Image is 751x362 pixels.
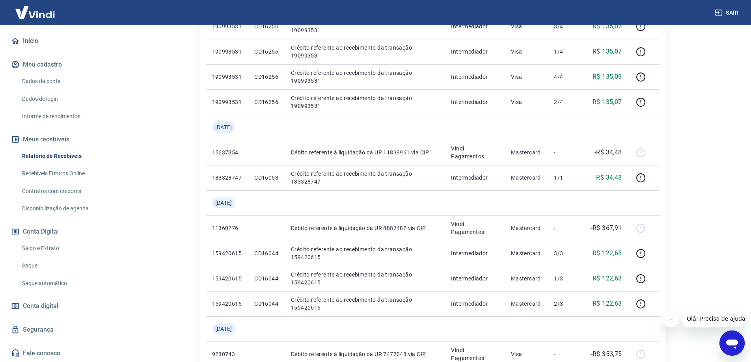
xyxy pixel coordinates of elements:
p: Intermediador [451,249,498,257]
p: Crédito referente ao recebimento da transação 159420615 [291,245,439,261]
button: Meu cadastro [9,56,108,73]
a: Início [9,32,108,50]
img: Vindi [9,0,61,24]
p: CD16053 [254,174,278,182]
p: Crédito referente ao recebimento da transação 159420615 [291,296,439,312]
a: Conta digital [9,297,108,315]
p: Mastercard [511,300,542,308]
p: 9230743 [212,350,242,358]
p: Intermediador [451,174,498,182]
a: Fale conosco [9,345,108,362]
p: Intermediador [451,22,498,30]
span: [DATE] [215,123,232,131]
p: Mastercard [511,149,542,156]
p: - [554,350,577,358]
p: 1/3 [554,275,577,282]
span: Olá! Precisa de ajuda? [5,6,66,12]
a: Informe de rendimentos [19,108,108,124]
p: 4/4 [554,73,577,81]
p: CD16256 [254,48,278,56]
p: 2/3 [554,300,577,308]
p: 159420615 [212,249,242,257]
p: CD16044 [254,275,278,282]
p: Mastercard [511,249,542,257]
p: Débito referente à liquidação da UR 8887482 via CIP [291,224,439,232]
a: Recebíveis Futuros Online [19,165,108,182]
p: -R$ 367,91 [591,223,622,233]
p: R$ 135,07 [593,22,622,31]
p: 1/1 [554,174,577,182]
p: R$ 34,48 [596,173,622,182]
iframe: Fechar mensagem [663,312,679,327]
p: Intermediador [451,275,498,282]
a: Saque [19,258,108,274]
p: 183328747 [212,174,242,182]
iframe: Botão para abrir a janela de mensagens [719,330,745,356]
p: Vindi Pagamentos [451,145,498,160]
span: Conta digital [23,301,58,312]
p: 15637354 [212,149,242,156]
p: Visa [511,22,542,30]
p: R$ 122,63 [593,274,622,283]
p: CD16256 [254,98,278,106]
a: Contratos com credores [19,183,108,199]
p: CD16044 [254,300,278,308]
p: Visa [511,98,542,106]
p: Vindi Pagamentos [451,220,498,236]
p: 2/4 [554,98,577,106]
span: [DATE] [215,199,232,207]
a: Disponibilização de agenda [19,200,108,217]
p: 3/4 [554,22,577,30]
p: R$ 135,09 [593,72,622,82]
p: Visa [511,48,542,56]
p: R$ 135,07 [593,47,622,56]
p: Intermediador [451,300,498,308]
p: Visa [511,350,542,358]
p: 190993531 [212,48,242,56]
p: 190993531 [212,22,242,30]
p: 159420615 [212,275,242,282]
button: Meus recebíveis [9,131,108,148]
p: Intermediador [451,98,498,106]
a: Saque automático [19,275,108,291]
p: -R$ 353,75 [591,349,622,359]
p: Débito referente à liquidação da UR 11839961 via CIP [291,149,439,156]
p: Crédito referente ao recebimento da transação 190993531 [291,94,439,110]
p: Crédito referente ao recebimento da transação 159420615 [291,271,439,286]
p: Mastercard [511,224,542,232]
p: 3/3 [554,249,577,257]
p: 190993531 [212,98,242,106]
p: Crédito referente ao recebimento da transação 190993531 [291,44,439,59]
p: -R$ 34,48 [594,148,622,157]
p: Visa [511,73,542,81]
p: 11360276 [212,224,242,232]
p: R$ 122,65 [593,249,622,258]
p: 1/4 [554,48,577,56]
p: CD16044 [254,249,278,257]
p: Crédito referente ao recebimento da transação 190993531 [291,69,439,85]
p: Mastercard [511,275,542,282]
p: CD16256 [254,22,278,30]
p: - [554,224,577,232]
a: Dados da conta [19,73,108,89]
iframe: Mensagem da empresa [682,310,745,327]
p: Mastercard [511,174,542,182]
span: [DATE] [215,325,232,333]
p: 190993531 [212,73,242,81]
p: Intermediador [451,73,498,81]
p: 159420615 [212,300,242,308]
p: Débito referente à liquidação da UR 7477048 via CIP [291,350,439,358]
button: Conta Digital [9,223,108,240]
p: - [554,149,577,156]
p: R$ 135,07 [593,97,622,107]
a: Segurança [9,321,108,338]
p: Crédito referente ao recebimento da transação 190993531 [291,19,439,34]
p: Crédito referente ao recebimento da transação 183328747 [291,170,439,186]
p: Intermediador [451,48,498,56]
a: Saldo e Extrato [19,240,108,256]
p: R$ 122,63 [593,299,622,308]
a: Relatório de Recebíveis [19,148,108,164]
p: CD16256 [254,73,278,81]
button: Sair [713,6,742,20]
p: Vindi Pagamentos [451,346,498,362]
